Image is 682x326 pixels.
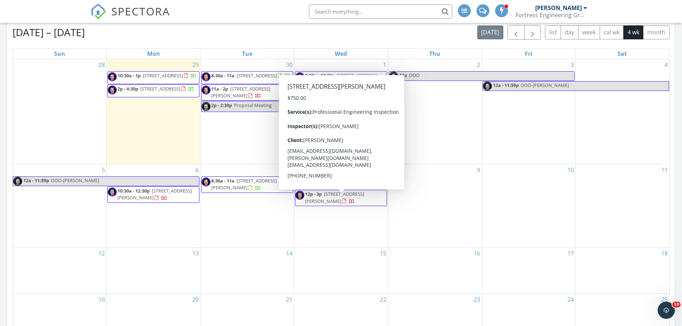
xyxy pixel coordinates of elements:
[117,188,150,194] span: 10:30a - 12:30p
[117,72,197,79] a: 10:30a - 1p [STREET_ADDRESS]
[241,49,254,59] a: Tuesday
[91,10,170,25] a: SPECTORA
[535,4,582,11] div: [PERSON_NAME]
[97,294,106,305] a: Go to October 19, 2025
[107,84,199,97] a: 2p - 4:30p [STREET_ADDRESS]
[13,25,85,39] h2: [DATE] – [DATE]
[305,191,364,204] span: [STREET_ADDRESS][PERSON_NAME]
[13,164,107,248] td: Go to October 5, 2025
[482,248,575,294] td: Go to October 17, 2025
[107,71,199,84] a: 10:30a - 1p [STREET_ADDRESS]
[305,177,328,184] span: 8:30a - 11a
[309,4,452,19] input: Search everything...
[475,164,482,176] a: Go to October 9, 2025
[482,59,575,164] td: Go to October 3, 2025
[211,86,228,92] span: 11a - 2p
[524,25,541,40] button: Next
[660,294,669,305] a: Go to October 25, 2025
[663,59,669,70] a: Go to October 4, 2025
[305,191,322,197] span: 12p - 3p
[600,25,624,39] button: cal wk
[575,59,669,164] td: Go to October 4, 2025
[211,72,234,79] span: 8:30a - 11a
[399,72,407,81] span: 12a
[561,25,579,39] button: day
[575,164,669,248] td: Go to October 11, 2025
[202,102,211,111] img: 58437b2c5169473c8fa267f02d2a0aeb.jpeg
[388,248,482,294] td: Go to October 16, 2025
[295,71,387,87] a: 8:30a - 10:30a [STREET_ADDRESS]
[409,72,420,78] span: OOO
[202,72,211,81] img: 58437b2c5169473c8fa267f02d2a0aeb.jpeg
[294,248,388,294] td: Go to October 15, 2025
[146,49,161,59] a: Monday
[516,11,587,19] div: Fortress Engineering Group LLC
[660,248,669,259] a: Go to October 18, 2025
[575,248,669,294] td: Go to October 18, 2025
[483,82,492,91] img: 58437b2c5169473c8fa267f02d2a0aeb.jpeg
[428,49,442,59] a: Thursday
[545,25,561,39] button: list
[295,176,387,189] a: 8:30a - 11a [STREET_ADDRESS]
[382,59,388,70] a: Go to October 1, 2025
[660,164,669,176] a: Go to October 11, 2025
[117,72,141,79] span: 10:30a - 1p
[566,294,575,305] a: Go to October 24, 2025
[378,248,388,259] a: Go to October 15, 2025
[337,72,377,79] span: [STREET_ADDRESS]
[91,4,106,19] img: The Best Home Inspection Software - Spectora
[295,190,387,206] a: 12p - 3p [STREET_ADDRESS][PERSON_NAME]
[295,191,304,200] img: 58437b2c5169473c8fa267f02d2a0aeb.jpeg
[202,86,211,94] img: 58437b2c5169473c8fa267f02d2a0aeb.jpeg
[200,59,294,164] td: Go to September 30, 2025
[194,164,200,176] a: Go to October 6, 2025
[378,294,388,305] a: Go to October 22, 2025
[108,72,117,81] img: 58437b2c5169473c8fa267f02d2a0aeb.jpeg
[285,294,294,305] a: Go to October 21, 2025
[237,72,277,79] span: [STREET_ADDRESS]
[521,82,569,88] span: OOO-[PERSON_NAME]
[389,72,398,81] img: 58437b2c5169473c8fa267f02d2a0aeb.jpeg
[191,248,200,259] a: Go to October 13, 2025
[330,177,371,184] span: [STREET_ADDRESS]
[305,72,335,79] span: 8:30a - 10:30a
[211,86,270,99] a: 11a - 2p [STREET_ADDRESS][PERSON_NAME]
[333,49,348,59] a: Wednesday
[578,25,600,39] button: week
[211,177,277,191] a: 8:30a - 11a [STREET_ADDRESS][PERSON_NAME]
[117,86,138,92] span: 2p - 4:30p
[13,177,22,186] img: 58437b2c5169473c8fa267f02d2a0aeb.jpeg
[191,294,200,305] a: Go to October 20, 2025
[13,59,107,164] td: Go to September 28, 2025
[211,177,277,191] span: [STREET_ADDRESS][PERSON_NAME]
[202,177,211,186] img: 58437b2c5169473c8fa267f02d2a0aeb.jpeg
[117,188,192,201] span: [STREET_ADDRESS][PERSON_NAME]
[569,59,575,70] a: Go to October 3, 2025
[107,186,199,203] a: 10:30a - 12:30p [STREET_ADDRESS][PERSON_NAME]
[508,25,524,40] button: Previous
[305,177,384,184] a: 8:30a - 11a [STREET_ADDRESS]
[108,188,117,196] img: 58437b2c5169473c8fa267f02d2a0aeb.jpeg
[643,25,669,39] button: month
[211,86,270,99] span: [STREET_ADDRESS][PERSON_NAME]
[472,248,482,259] a: Go to October 16, 2025
[616,49,628,59] a: Saturday
[211,72,290,79] a: 8:30a - 11a [STREET_ADDRESS]
[200,248,294,294] td: Go to October 14, 2025
[672,302,681,307] span: 10
[201,84,293,101] a: 11a - 2p [STREET_ADDRESS][PERSON_NAME]
[388,59,482,164] td: Go to October 2, 2025
[97,59,106,70] a: Go to September 28, 2025
[107,59,200,164] td: Go to September 29, 2025
[475,59,482,70] a: Go to October 2, 2025
[13,248,107,294] td: Go to October 12, 2025
[211,102,232,108] span: 2p - 2:30p
[294,164,388,248] td: Go to October 8, 2025
[107,164,200,248] td: Go to October 6, 2025
[51,177,99,184] span: OOO-[PERSON_NAME]
[388,164,482,248] td: Go to October 9, 2025
[482,164,575,248] td: Go to October 10, 2025
[477,25,503,39] button: [DATE]
[493,82,519,91] span: 12a - 11:59p
[623,25,643,39] button: 4 wk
